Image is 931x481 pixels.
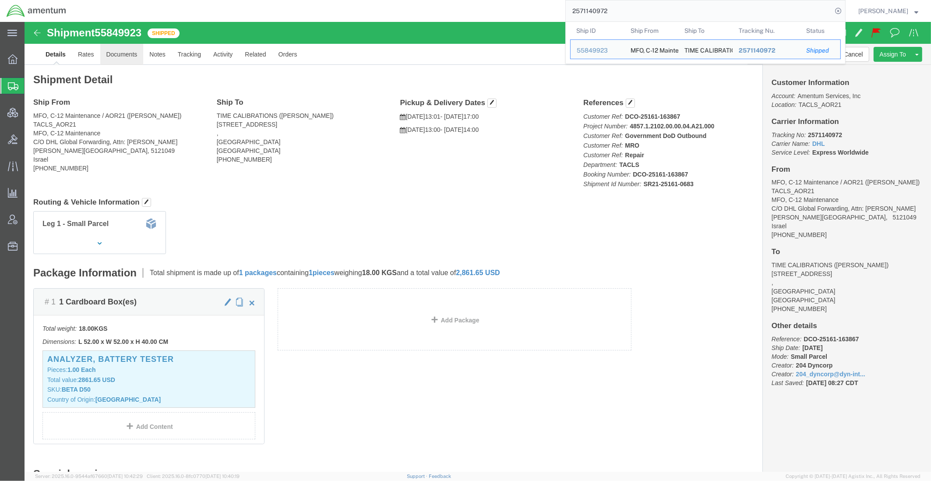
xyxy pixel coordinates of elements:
div: TIME CALIBRATIONS [684,40,726,59]
iframe: FS Legacy Container [25,22,931,472]
img: logo [6,4,67,18]
th: Ship From [624,22,679,39]
span: Jason Champagne [858,6,908,16]
th: Status [800,22,841,39]
th: Ship ID [570,22,624,39]
button: [PERSON_NAME] [858,6,919,16]
span: Client: 2025.16.0-8fc0770 [147,474,240,479]
th: Ship To [678,22,733,39]
span: [DATE] 10:40:19 [205,474,240,479]
div: MFO, C-12 Maintenance / AOR21 [631,40,673,59]
span: Copyright © [DATE]-[DATE] Agistix Inc., All Rights Reserved [786,473,920,480]
span: Server: 2025.16.0-9544af67660 [35,474,143,479]
th: Tracking Nu. [733,22,801,39]
a: Support [407,474,429,479]
div: 2571140972 [739,46,794,55]
table: Search Results [570,22,845,64]
div: Shipped [806,46,834,55]
span: 2571140972 [739,47,776,54]
span: [DATE] 10:42:29 [107,474,143,479]
a: Feedback [429,474,451,479]
div: 55849923 [577,46,618,55]
input: Search for shipment number, reference number [566,0,832,21]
